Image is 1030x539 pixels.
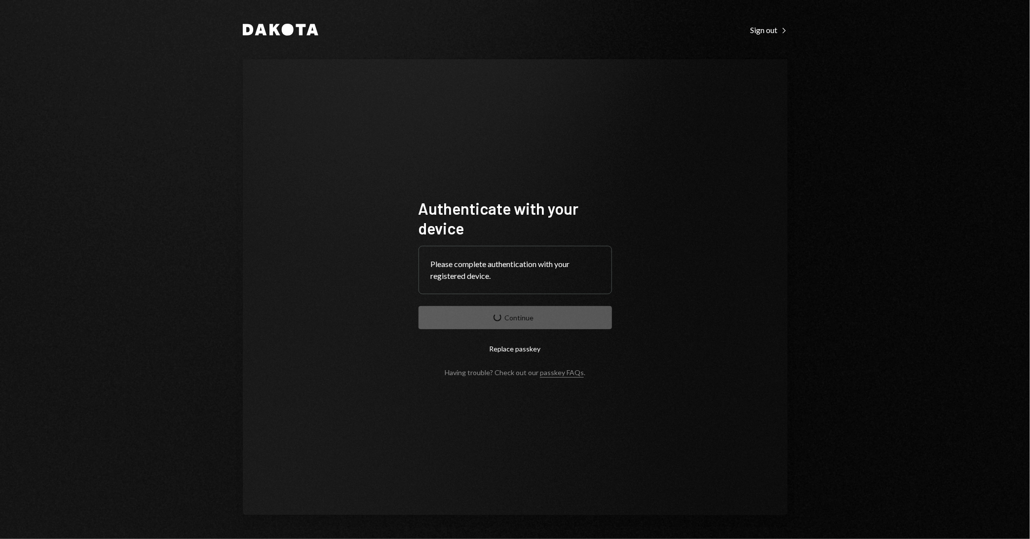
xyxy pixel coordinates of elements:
[445,368,585,377] div: Having trouble? Check out our .
[419,198,612,238] h1: Authenticate with your device
[751,25,788,35] div: Sign out
[431,258,600,282] div: Please complete authentication with your registered device.
[540,368,584,378] a: passkey FAQs
[751,24,788,35] a: Sign out
[419,337,612,360] button: Replace passkey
